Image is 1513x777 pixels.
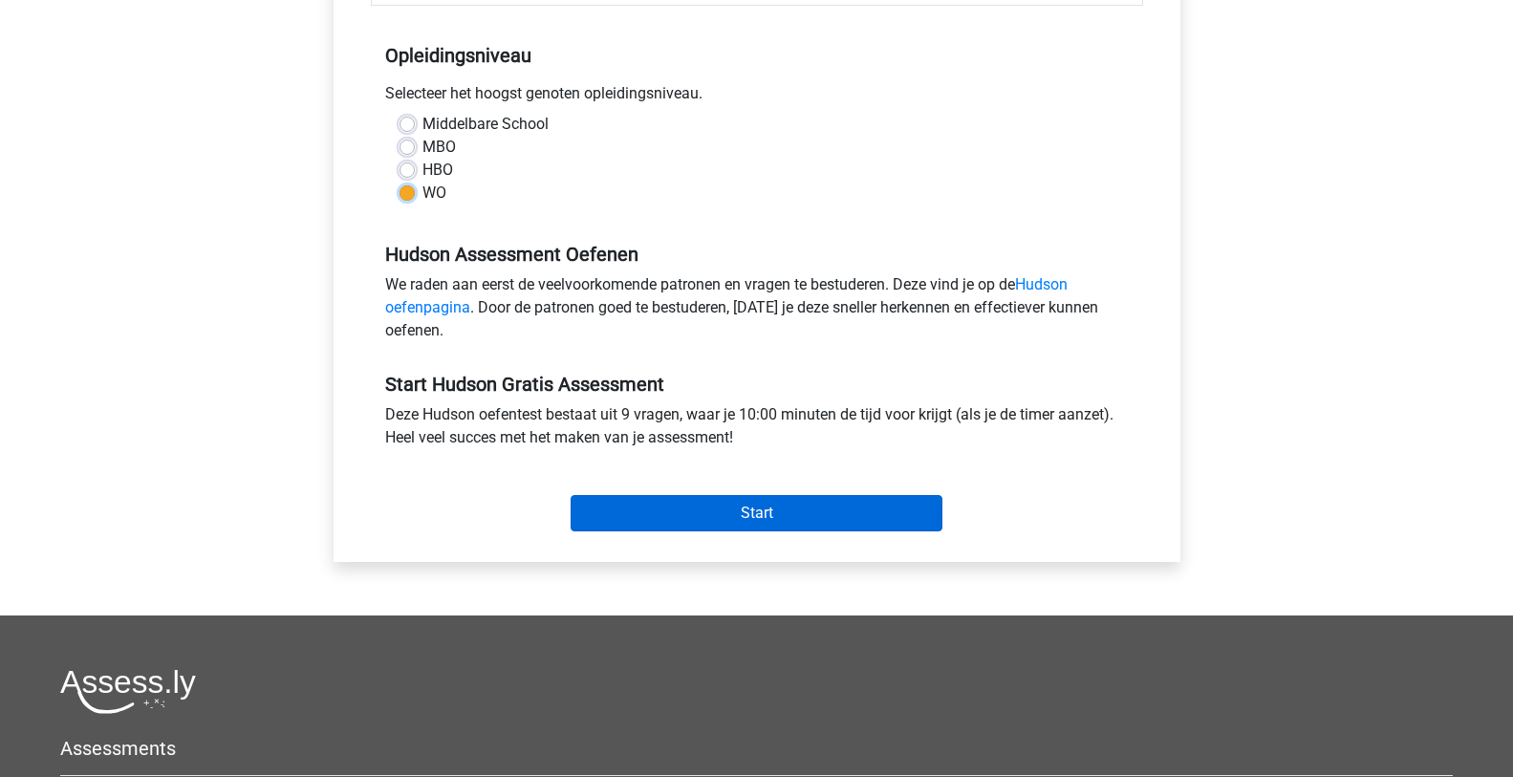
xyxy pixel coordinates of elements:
h5: Assessments [60,737,1453,760]
h5: Hudson Assessment Oefenen [385,243,1129,266]
div: We raden aan eerst de veelvoorkomende patronen en vragen te bestuderen. Deze vind je op de . Door... [371,273,1143,350]
label: Middelbare School [422,113,549,136]
label: MBO [422,136,456,159]
div: Selecteer het hoogst genoten opleidingsniveau. [371,82,1143,113]
div: Deze Hudson oefentest bestaat uit 9 vragen, waar je 10:00 minuten de tijd voor krijgt (als je de ... [371,403,1143,457]
h5: Start Hudson Gratis Assessment [385,373,1129,396]
label: HBO [422,159,453,182]
label: WO [422,182,446,205]
h5: Opleidingsniveau [385,36,1129,75]
input: Start [571,495,942,531]
img: Assessly logo [60,669,196,714]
